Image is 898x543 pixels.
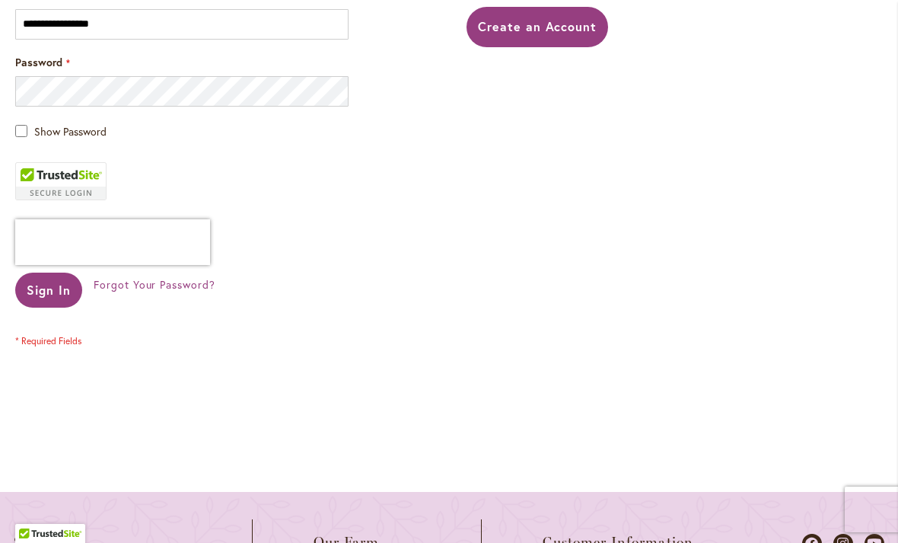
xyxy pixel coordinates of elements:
[478,18,597,34] span: Create an Account
[15,162,107,200] div: TrustedSite Certified
[34,124,107,139] span: Show Password
[27,282,71,298] span: Sign In
[94,277,215,292] a: Forgot Your Password?
[15,273,82,308] button: Sign In
[467,7,609,47] a: Create an Account
[15,55,62,69] span: Password
[11,489,54,532] iframe: Launch Accessibility Center
[94,277,215,292] span: Forgot Your Password?
[15,219,210,265] iframe: reCAPTCHA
